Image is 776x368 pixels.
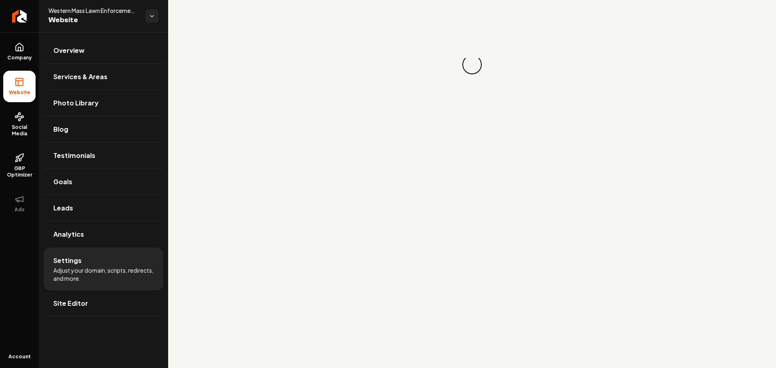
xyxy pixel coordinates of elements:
a: Social Media [3,105,36,143]
span: Site Editor [53,299,88,308]
div: Loading [461,53,484,76]
a: Blog [44,116,163,142]
span: Account [8,353,31,360]
span: Website [6,89,34,96]
a: Overview [44,38,163,63]
span: Blog [53,124,68,134]
a: Leads [44,195,163,221]
span: Social Media [3,124,36,137]
a: Services & Areas [44,64,163,90]
a: GBP Optimizer [3,147,36,185]
span: Settings [53,256,82,265]
span: Photo Library [53,98,99,108]
span: Website [48,15,139,26]
span: Ads [11,206,28,213]
span: Overview [53,46,84,55]
img: Rebolt Logo [12,10,27,23]
span: Services & Areas [53,72,108,82]
span: Testimonials [53,151,95,160]
span: Western Mass Lawn Enforcement [48,6,139,15]
a: Testimonials [44,143,163,168]
span: Company [4,55,35,61]
span: Adjust your domain, scripts, redirects, and more. [53,266,154,282]
span: GBP Optimizer [3,165,36,178]
button: Ads [3,188,36,219]
span: Goals [53,177,72,187]
a: Photo Library [44,90,163,116]
span: Analytics [53,229,84,239]
span: Leads [53,203,73,213]
a: Company [3,36,36,67]
a: Goals [44,169,163,195]
a: Analytics [44,221,163,247]
a: Site Editor [44,290,163,316]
